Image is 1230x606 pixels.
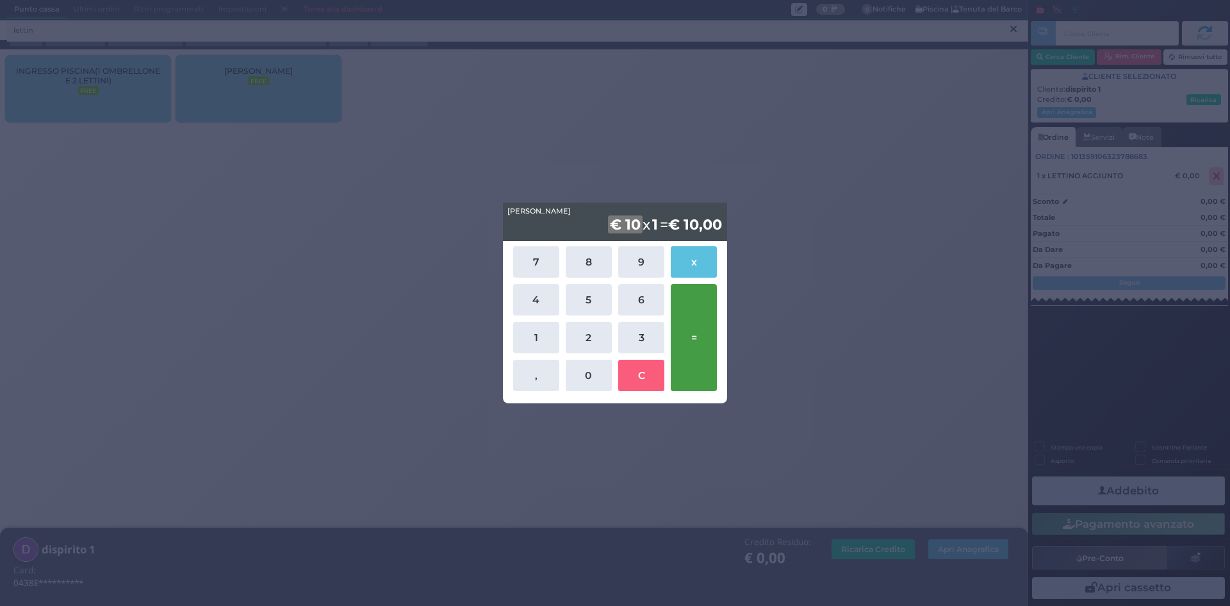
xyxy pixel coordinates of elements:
[513,360,559,391] button: ,
[618,284,664,316] button: 6
[608,215,643,233] b: € 10
[668,215,722,233] b: € 10,00
[618,360,664,391] button: C
[618,322,664,353] button: 3
[671,284,717,391] button: =
[618,246,664,278] button: 9
[566,284,612,316] button: 5
[671,246,717,278] button: x
[650,215,660,233] b: 1
[507,206,571,217] span: [PERSON_NAME]
[566,322,612,353] button: 2
[566,360,612,391] button: 0
[566,246,612,278] button: 8
[503,203,727,241] div: x =
[513,322,559,353] button: 1
[513,246,559,278] button: 7
[513,284,559,316] button: 4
